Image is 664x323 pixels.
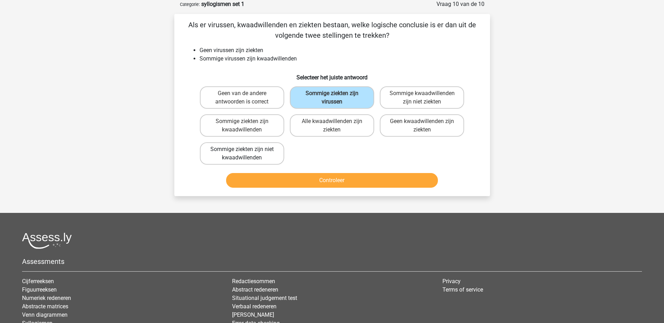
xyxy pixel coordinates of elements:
a: Abstracte matrices [22,303,68,310]
li: Sommige virussen zijn kwaadwillenden [200,55,479,63]
a: [PERSON_NAME] [232,311,274,318]
p: Als er virussen, kwaadwillenden en ziekten bestaan, welke logische conclusie is er dan uit de vol... [186,20,479,41]
label: Alle kwaadwillenden zijn ziekten [290,114,374,137]
a: Verbaal redeneren [232,303,277,310]
h6: Selecteer het juiste antwoord [186,69,479,81]
label: Sommige kwaadwillenden zijn niet ziekten [380,86,464,109]
label: Geen van de andere antwoorden is correct [200,86,284,109]
a: Abstract redeneren [232,286,278,293]
a: Terms of service [442,286,483,293]
button: Controleer [226,173,438,188]
label: Sommige ziekten zijn niet kwaadwillenden [200,142,284,165]
a: Privacy [442,278,461,285]
a: Venn diagrammen [22,311,68,318]
a: Situational judgement test [232,295,297,301]
a: Numeriek redeneren [22,295,71,301]
label: Sommige ziekten zijn kwaadwillenden [200,114,284,137]
label: Sommige ziekten zijn virussen [290,86,374,109]
small: Categorie: [180,2,200,7]
a: Cijferreeksen [22,278,54,285]
label: Geen kwaadwillenden zijn ziekten [380,114,464,137]
a: Figuurreeksen [22,286,57,293]
a: Redactiesommen [232,278,275,285]
h5: Assessments [22,257,642,266]
strong: syllogismen set 1 [201,1,244,7]
img: Assessly logo [22,232,72,249]
li: Geen virussen zijn ziekten [200,46,479,55]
